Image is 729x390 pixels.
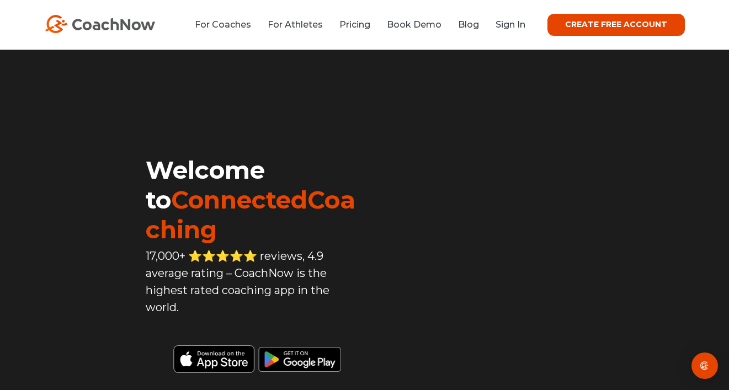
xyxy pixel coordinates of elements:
a: Book Demo [387,19,441,30]
a: For Athletes [268,19,323,30]
img: CoachNow Logo [45,15,155,33]
span: ConnectedCoaching [146,185,355,244]
div: Open Intercom Messenger [691,352,718,379]
a: Sign In [496,19,525,30]
img: Black Download CoachNow on the App Store Button [146,340,364,373]
a: CREATE FREE ACCOUNT [547,14,685,36]
a: Blog [458,19,479,30]
a: Pricing [339,19,370,30]
span: 17,000+ ⭐️⭐️⭐️⭐️⭐️ reviews, 4.9 average rating – CoachNow is the highest rated coaching app in th... [146,249,329,314]
h1: Welcome to [146,155,364,244]
a: For Coaches [195,19,251,30]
